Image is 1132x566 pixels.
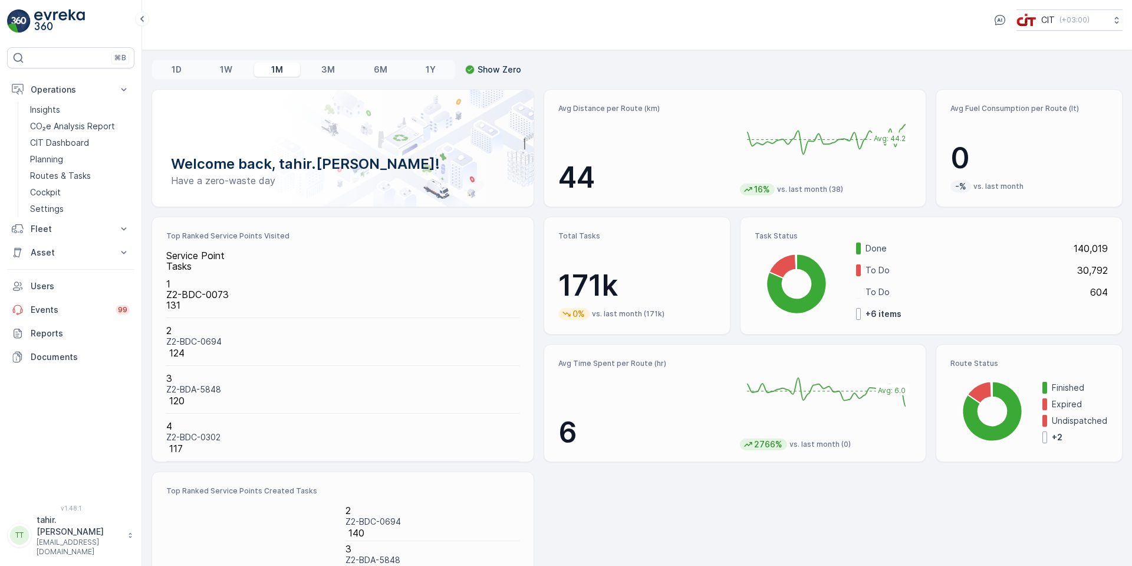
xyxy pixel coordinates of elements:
[1052,431,1062,443] p: + 2
[171,155,515,174] p: Welcome back, tahir.[PERSON_NAME]!
[34,9,85,33] img: logo_light-DOdMpM7g.png
[31,351,130,363] p: Documents
[866,308,901,320] p: + 6 items
[7,78,134,102] button: Operations
[558,104,730,113] p: Avg Distance per Route (km)
[30,203,64,215] p: Settings
[866,243,1066,254] p: Done
[30,187,61,198] p: Cockpit
[25,102,134,118] a: Insights
[7,298,134,322] a: Events99
[777,185,843,194] p: vs. last month (38)
[10,526,29,545] div: TT
[166,486,519,496] p: Top Ranked Service Points Created Tasks
[954,181,968,192] p: -%
[30,137,89,149] p: CIT Dashboard
[321,64,335,76] p: 3M
[1016,9,1123,31] button: CIT(+03:00)
[558,268,716,303] p: 171k
[755,231,1108,241] p: Task Status
[166,261,519,271] p: Tasks
[1052,382,1108,394] p: Finished
[31,247,111,259] p: Asset
[166,250,519,261] p: Service Point
[166,373,519,384] p: 3
[950,359,1108,368] p: Route Status
[37,514,121,538] p: tahir.[PERSON_NAME]
[31,328,130,339] p: Reports
[172,64,182,76] p: 1D
[166,279,519,289] p: 1
[31,304,108,316] p: Events
[30,120,115,132] p: CO₂e Analysis Report
[950,140,1108,176] p: 0
[7,514,134,557] button: TTtahir.[PERSON_NAME][EMAIL_ADDRESS][DOMAIN_NAME]
[345,505,520,516] p: 2
[37,538,121,557] p: [EMAIL_ADDRESS][DOMAIN_NAME]
[169,395,519,406] p: 120
[571,308,586,320] p: 0%
[7,217,134,241] button: Fleet
[1041,14,1055,26] p: CIT
[166,325,519,336] p: 2
[7,9,31,33] img: logo
[558,231,716,241] p: Total Tasks
[117,305,128,315] p: 99
[25,135,134,151] a: CIT Dashboard
[1090,287,1108,297] p: 604
[166,421,519,431] p: 4
[25,168,134,184] a: Routes & Tasks
[169,348,519,358] p: 124
[171,174,515,188] p: Have a zero-waste day
[558,359,730,368] p: Avg Time Spent per Route (hr)
[973,182,1024,191] p: vs. last month
[558,415,730,450] p: 6
[166,384,519,395] p: Z2-BDA-5848
[114,53,126,63] p: ⌘B
[25,151,134,168] a: Planning
[866,264,1070,276] p: To Do
[220,64,232,76] p: 1W
[950,104,1108,113] p: Avg Fuel Consumption per Route (lt)
[753,184,771,195] p: 16%
[166,231,519,241] p: Top Ranked Service Points Visited
[753,439,784,450] p: 2766%
[31,84,111,96] p: Operations
[166,300,519,310] p: 131
[345,544,520,554] p: 3
[426,64,436,76] p: 1Y
[30,104,60,116] p: Insights
[558,160,730,195] p: 44
[1052,398,1108,410] p: Expired
[1077,265,1108,276] p: 30,792
[7,322,134,345] a: Reports
[7,345,134,369] a: Documents
[166,289,519,300] p: Z2-BDC-0073
[31,223,111,235] p: Fleet
[478,64,521,76] p: Show Zero
[1074,243,1108,254] p: 140,019
[1052,415,1108,427] p: Undispatched
[345,554,520,566] p: Z2-BDA-5848
[30,153,63,165] p: Planning
[7,505,134,512] span: v 1.48.1
[31,280,130,292] p: Users
[25,201,134,217] a: Settings
[166,431,519,443] p: Z2-BDC-0302
[348,528,520,538] p: 140
[592,309,664,319] p: vs. last month (171k)
[345,516,520,528] p: Z2-BDC-0694
[25,184,134,201] a: Cockpit
[7,241,134,264] button: Asset
[166,336,519,348] p: Z2-BDC-0694
[30,170,91,182] p: Routes & Tasks
[25,118,134,135] a: CO₂e Analysis Report
[271,64,283,76] p: 1M
[7,274,134,298] a: Users
[1016,14,1036,27] img: cit-logo_pOk6rL0.png
[374,64,387,76] p: 6M
[866,286,1082,298] p: To Do
[169,443,519,454] p: 117
[789,440,851,449] p: vs. last month (0)
[1059,15,1090,25] p: ( +03:00 )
